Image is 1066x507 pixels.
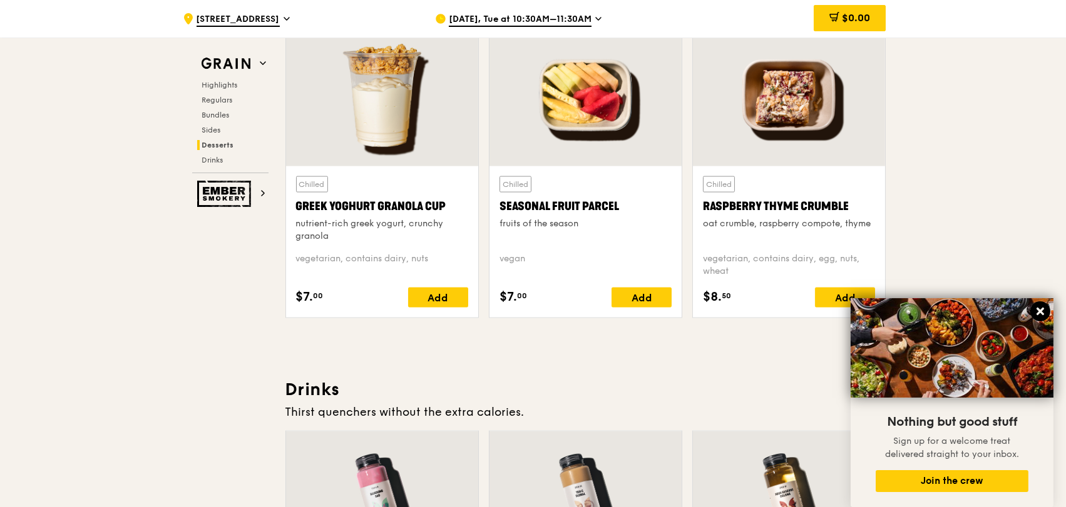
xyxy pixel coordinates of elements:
[500,198,672,215] div: Seasonal Fruit Parcel
[703,218,875,230] div: oat crumble, raspberry compote, thyme
[703,253,875,278] div: vegetarian, contains dairy, egg, nuts, wheat
[197,13,280,27] span: [STREET_ADDRESS]
[876,470,1028,492] button: Join the crew
[314,291,324,301] span: 00
[703,288,722,306] span: $8.
[500,288,517,306] span: $7.
[517,291,527,301] span: 00
[202,141,234,149] span: Desserts
[197,181,255,207] img: Ember Smokery web logo
[449,13,592,27] span: [DATE], Tue at 10:30AM–11:30AM
[202,111,230,119] span: Bundles
[887,414,1017,429] span: Nothing but good stuff
[815,288,875,308] div: Add
[202,156,223,164] span: Drinks
[202,81,238,89] span: Highlights
[285,378,886,401] h3: Drinks
[500,176,531,193] div: Chilled
[500,253,672,278] div: vegan
[722,291,731,301] span: 50
[202,126,221,134] span: Sides
[408,288,468,308] div: Add
[285,403,886,421] div: Thirst quenchers without the extra calories.
[296,253,468,278] div: vegetarian, contains dairy, nuts
[842,12,870,24] span: $0.00
[703,198,875,215] div: Raspberry Thyme Crumble
[851,298,1053,398] img: DSC07876-Edit02-Large.jpeg
[296,218,468,243] div: nutrient-rich greek yogurt, crunchy granola
[197,53,255,75] img: Grain web logo
[296,176,328,193] div: Chilled
[885,436,1019,459] span: Sign up for a welcome treat delivered straight to your inbox.
[1030,301,1050,321] button: Close
[296,198,468,215] div: Greek Yoghurt Granola Cup
[500,218,672,230] div: fruits of the season
[296,288,314,306] span: $7.
[703,176,735,193] div: Chilled
[612,288,672,308] div: Add
[202,96,233,104] span: Regulars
